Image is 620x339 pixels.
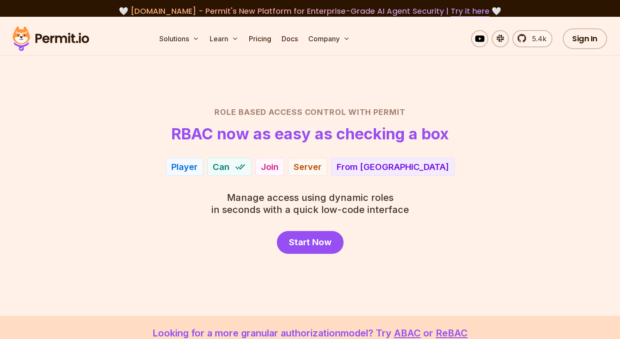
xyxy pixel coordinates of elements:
div: 🤍 🤍 [21,5,599,17]
div: Join [261,161,279,173]
div: Server [294,161,322,173]
a: Pricing [245,30,275,47]
div: From [GEOGRAPHIC_DATA] [337,161,449,173]
a: Try it here [451,6,490,17]
img: Permit logo [9,24,93,53]
button: Company [305,30,353,47]
p: in seconds with a quick low-code interface [211,191,409,216]
button: Learn [206,30,242,47]
div: Player [171,161,198,173]
a: 5.4k [512,30,552,47]
span: Can [213,161,229,173]
h2: Role Based Access Control [21,106,599,118]
h1: RBAC now as easy as checking a box [171,125,449,142]
button: Solutions [156,30,203,47]
span: 5.4k [527,34,546,44]
span: [DOMAIN_NAME] - Permit's New Platform for Enterprise-Grade AI Agent Security | [130,6,490,16]
a: Docs [278,30,301,47]
a: Sign In [563,28,607,49]
span: Manage access using dynamic roles [211,191,409,203]
a: ABAC [394,327,421,339]
span: with Permit [348,106,406,118]
span: Start Now [289,236,332,248]
a: ReBAC [436,327,468,339]
a: Start Now [277,231,344,254]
